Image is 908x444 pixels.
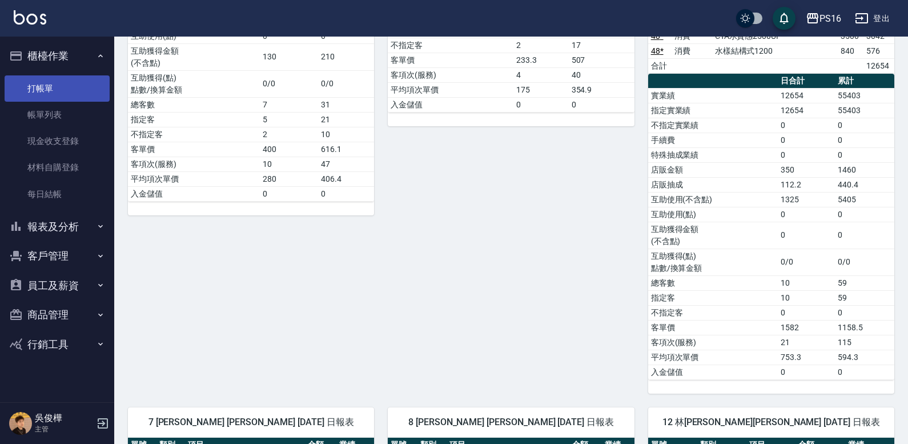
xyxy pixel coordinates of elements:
[128,157,260,171] td: 客項次(服務)
[318,142,374,157] td: 616.1
[863,43,894,58] td: 576
[648,58,672,73] td: 合計
[835,305,894,320] td: 0
[388,97,513,112] td: 入金儲值
[835,290,894,305] td: 59
[128,127,260,142] td: 不指定客
[513,67,569,82] td: 4
[318,112,374,127] td: 21
[513,82,569,97] td: 175
[401,417,620,428] span: 8 [PERSON_NAME] [PERSON_NAME] [DATE] 日報表
[318,70,374,97] td: 0/0
[142,417,360,428] span: 7 [PERSON_NAME] [PERSON_NAME] [DATE] 日報表
[260,142,318,157] td: 400
[5,181,110,207] a: 每日結帳
[778,103,835,118] td: 12654
[5,241,110,271] button: 客戶管理
[835,222,894,249] td: 0
[569,38,634,53] td: 17
[778,207,835,222] td: 0
[513,38,569,53] td: 2
[773,7,795,30] button: save
[388,53,513,67] td: 客單價
[778,88,835,103] td: 12654
[35,413,93,424] h5: 吳俊樺
[835,192,894,207] td: 5405
[260,186,318,201] td: 0
[569,97,634,112] td: 0
[835,147,894,162] td: 0
[5,128,110,154] a: 現金收支登錄
[5,271,110,301] button: 員工及薪資
[778,133,835,147] td: 0
[835,177,894,192] td: 440.4
[260,43,318,70] td: 130
[648,275,778,290] td: 總客數
[778,320,835,335] td: 1582
[648,192,778,207] td: 互助使用(不含點)
[260,171,318,186] td: 280
[318,127,374,142] td: 10
[318,171,374,186] td: 406.4
[835,207,894,222] td: 0
[648,305,778,320] td: 不指定客
[648,133,778,147] td: 手續費
[778,192,835,207] td: 1325
[778,249,835,275] td: 0/0
[672,43,712,58] td: 消費
[260,157,318,171] td: 10
[128,97,260,112] td: 總客數
[835,249,894,275] td: 0/0
[835,74,894,89] th: 累計
[778,350,835,365] td: 753.3
[128,112,260,127] td: 指定客
[513,53,569,67] td: 233.3
[5,330,110,359] button: 行銷工具
[648,162,778,177] td: 店販金額
[662,417,881,428] span: 12 林[PERSON_NAME][PERSON_NAME] [DATE] 日報表
[778,74,835,89] th: 日合計
[778,335,835,350] td: 21
[5,41,110,71] button: 櫃檯作業
[835,365,894,379] td: 0
[648,290,778,305] td: 指定客
[648,320,778,335] td: 客單價
[648,74,894,380] table: a dense table
[318,157,374,171] td: 47
[260,112,318,127] td: 5
[648,118,778,133] td: 不指定實業績
[648,249,778,275] td: 互助獲得(點) 點數/換算金額
[778,147,835,162] td: 0
[863,58,894,73] td: 12654
[128,43,260,70] td: 互助獲得金額 (不含點)
[648,147,778,162] td: 特殊抽成業績
[648,88,778,103] td: 實業績
[5,212,110,242] button: 報表及分析
[835,320,894,335] td: 1158.5
[128,171,260,186] td: 平均項次單價
[778,365,835,379] td: 0
[778,118,835,133] td: 0
[513,97,569,112] td: 0
[569,67,634,82] td: 40
[128,186,260,201] td: 入金儲值
[648,335,778,350] td: 客項次(服務)
[5,154,110,181] a: 材料自購登錄
[778,222,835,249] td: 0
[648,350,778,365] td: 平均項次單價
[835,275,894,290] td: 59
[835,88,894,103] td: 55403
[14,10,46,25] img: Logo
[778,305,835,320] td: 0
[648,103,778,118] td: 指定實業績
[5,75,110,102] a: 打帳單
[778,162,835,177] td: 350
[318,43,374,70] td: 210
[5,300,110,330] button: 商品管理
[648,222,778,249] td: 互助獲得金額 (不含點)
[260,97,318,112] td: 7
[569,82,634,97] td: 354.9
[260,127,318,142] td: 2
[838,43,863,58] td: 840
[835,118,894,133] td: 0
